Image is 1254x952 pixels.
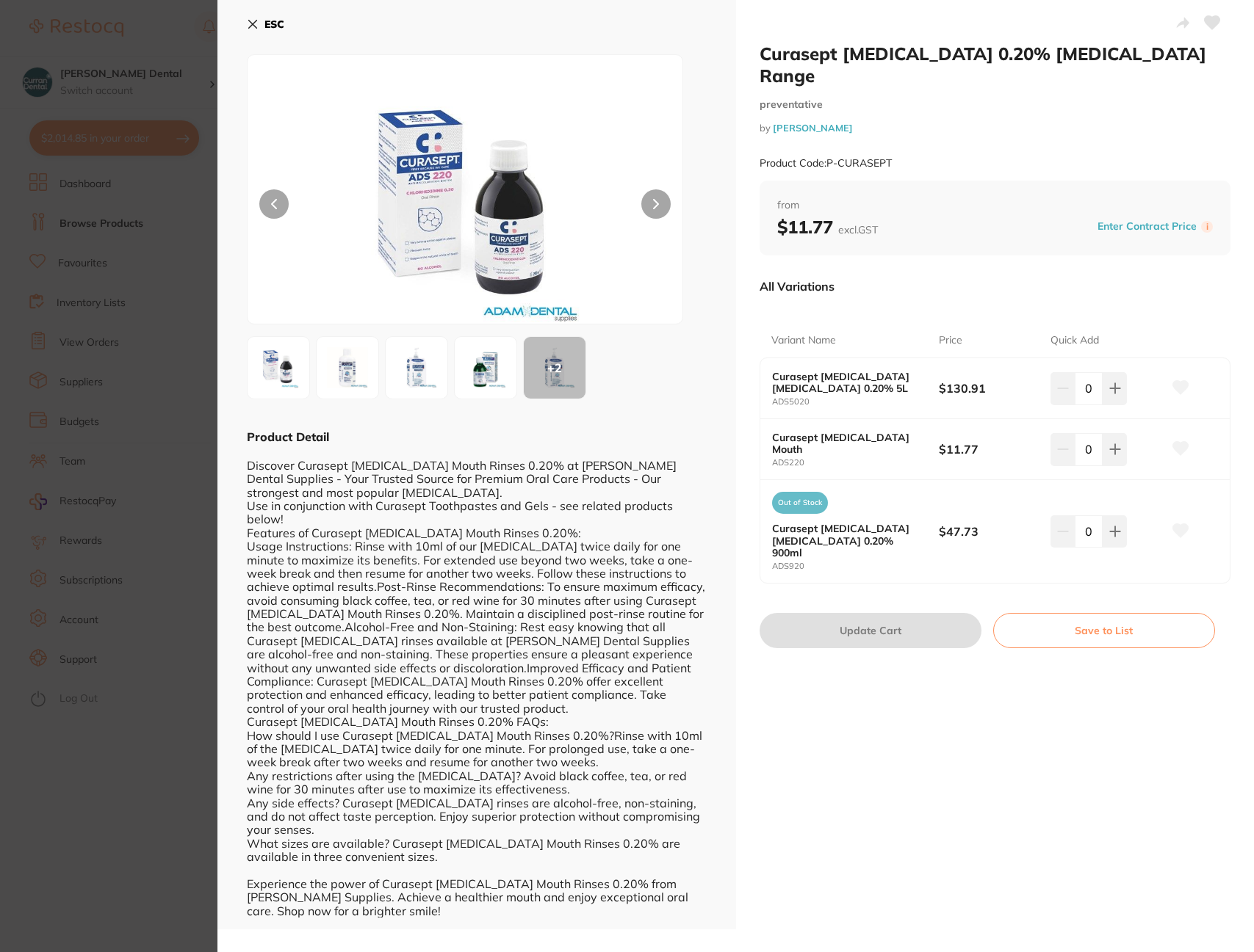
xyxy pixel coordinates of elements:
p: All Variations [760,279,835,294]
a: [PERSON_NAME] [773,122,853,134]
b: Curasept [MEDICAL_DATA] Mouth [772,432,923,455]
button: Save to List [993,613,1215,648]
small: preventative [760,98,1231,111]
img: QVNFUFQuanBn [252,341,305,394]
p: Variant Name [771,333,836,348]
div: Discover Curasept [MEDICAL_DATA] Mouth Rinses 0.20% at [PERSON_NAME] Dental Supplies - Your Trust... [247,445,707,918]
p: Price [939,333,962,348]
img: MC5qcGc [459,341,512,394]
small: ADS920 [772,562,940,571]
button: Enter Contract Price [1093,219,1201,233]
button: +2 [523,336,586,399]
img: MC5qcGc [321,341,374,394]
img: QVNFUFQuanBn [334,92,595,324]
small: Product Code: P-CURASEPT [760,157,892,170]
span: excl. GST [838,223,878,236]
b: Product Detail [247,429,329,444]
b: ESC [264,18,284,31]
b: Curasept [MEDICAL_DATA] [MEDICAL_DATA] 0.20% 900ml [772,523,923,558]
label: i [1201,221,1213,233]
small: by [760,123,1231,134]
b: $11.77 [939,441,1039,457]
img: MjAuanBn [390,341,443,394]
button: Update Cart [760,613,981,648]
b: Curasept [MEDICAL_DATA] [MEDICAL_DATA] 0.20% 5L [772,371,923,394]
b: $130.91 [939,380,1039,396]
span: from [777,198,1214,213]
b: $11.77 [777,216,878,238]
small: ADS5020 [772,397,940,407]
span: Out of Stock [772,492,828,514]
h2: Curasept [MEDICAL_DATA] 0.20% [MEDICAL_DATA] Range [760,43,1231,87]
b: $47.73 [939,523,1039,539]
small: ADS220 [772,458,940,468]
p: Quick Add [1051,333,1099,348]
button: ESC [247,12,284,37]
div: + 2 [524,337,585,399]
